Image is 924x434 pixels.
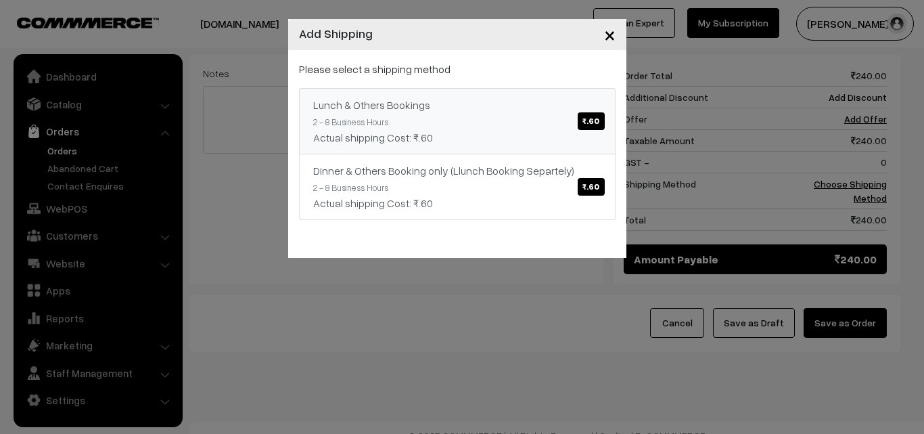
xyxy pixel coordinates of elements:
div: Dinner & Others Booking only (Llunch Booking Separtely) [313,162,601,179]
span: × [604,22,616,47]
small: 2 - 8 Business Hours [313,182,388,193]
div: Actual shipping Cost: ₹.60 [313,129,601,146]
small: 2 - 8 Business Hours [313,116,388,127]
a: Dinner & Others Booking only (Llunch Booking Separtely)₹.60 2 - 8 Business HoursActual shipping C... [299,154,616,220]
span: ₹.60 [578,112,604,130]
span: ₹.60 [578,178,604,196]
h4: Add Shipping [299,24,373,43]
div: Actual shipping Cost: ₹.60 [313,195,601,211]
button: Close [593,14,626,56]
div: Lunch & Others Bookings [313,97,601,113]
a: Lunch & Others Bookings₹.60 2 - 8 Business HoursActual shipping Cost: ₹.60 [299,88,616,154]
p: Please select a shipping method [299,61,616,77]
